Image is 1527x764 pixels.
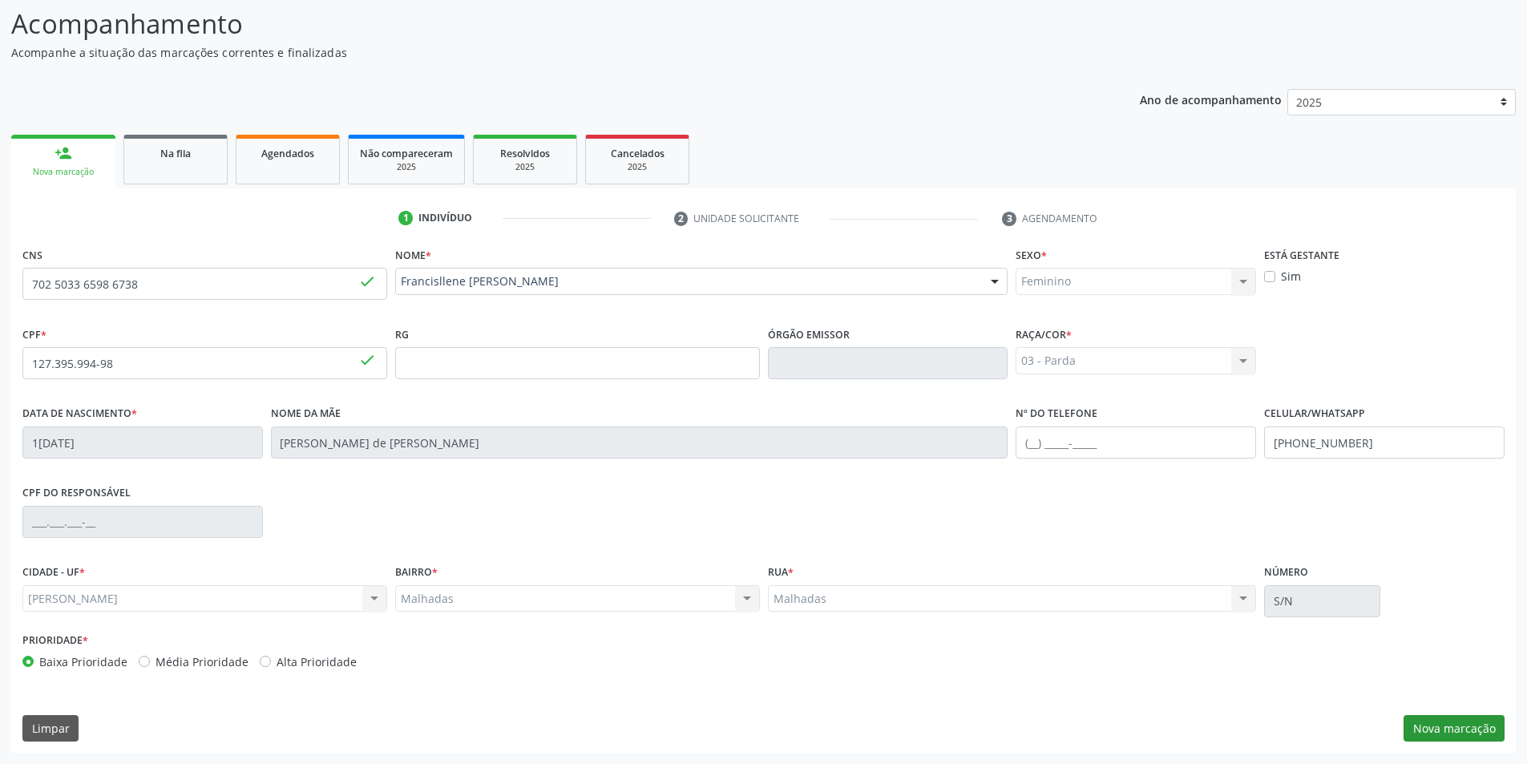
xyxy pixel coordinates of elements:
p: Acompanhe a situação das marcações correntes e finalizadas [11,44,1064,61]
p: Acompanhamento [11,4,1064,44]
label: CPF [22,322,46,347]
div: 2025 [485,161,565,173]
label: Raça/cor [1016,322,1072,347]
div: 2025 [360,161,453,173]
span: Resolvidos [500,147,550,160]
label: Celular/WhatsApp [1264,402,1365,426]
label: Nome da mãe [271,402,341,426]
input: (__) _____-_____ [1264,426,1505,459]
div: 1 [398,211,413,225]
label: RG [395,322,409,347]
label: Rua [768,560,794,585]
div: Indivíduo [418,211,472,225]
button: Nova marcação [1404,715,1505,742]
label: BAIRRO [395,560,438,585]
span: Agendados [261,147,314,160]
label: CPF do responsável [22,481,131,506]
span: done [358,273,376,290]
label: Prioridade [22,629,88,653]
span: Na fila [160,147,191,160]
label: Data de nascimento [22,402,137,426]
input: (__) _____-_____ [1016,426,1256,459]
label: CIDADE - UF [22,560,85,585]
label: Órgão emissor [768,322,850,347]
span: done [358,351,376,369]
div: person_add [55,144,72,162]
label: Está gestante [1264,243,1339,268]
label: Sexo [1016,243,1047,268]
input: __/__/____ [22,426,263,459]
label: Sim [1281,268,1301,285]
span: Não compareceram [360,147,453,160]
input: ___.___.___-__ [22,506,263,538]
label: Baixa Prioridade [39,653,127,670]
div: 2025 [597,161,677,173]
div: Nova marcação [22,166,104,178]
label: Média Prioridade [156,653,248,670]
label: Alta Prioridade [277,653,357,670]
label: Nº do Telefone [1016,402,1097,426]
label: Número [1264,560,1308,585]
p: Ano de acompanhamento [1140,89,1282,109]
span: Francisllene [PERSON_NAME] [401,273,976,289]
label: Nome [395,243,431,268]
label: CNS [22,243,42,268]
span: Cancelados [611,147,665,160]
